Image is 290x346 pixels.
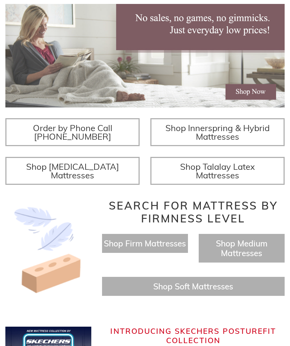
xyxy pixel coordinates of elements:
[26,161,119,181] span: Shop [MEDICAL_DATA] Mattresses
[109,199,278,225] span: Search for Mattress by Firmness Level
[180,161,255,181] span: Shop Talalay Latex Mattresses
[5,4,285,107] img: herobannermay2022-1652879215306_1200x.jpg
[5,199,91,302] img: Image-of-brick- and-feather-representing-firm-and-soft-feel
[110,326,276,345] span: Introducing Skechers Posturefit Collection
[5,157,140,185] a: Shop [MEDICAL_DATA] Mattresses
[165,122,270,142] span: Shop Innerspring & Hybrid Mattresses
[5,118,140,146] a: Order by Phone Call [PHONE_NUMBER]
[153,281,233,292] a: Shop Soft Mattresses
[33,122,112,142] span: Order by Phone Call [PHONE_NUMBER]
[150,157,285,185] a: Shop Talalay Latex Mattresses
[104,238,186,249] a: Shop Firm Mattresses
[150,118,285,146] a: Shop Innerspring & Hybrid Mattresses
[216,238,267,258] a: Shop Medium Mattresses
